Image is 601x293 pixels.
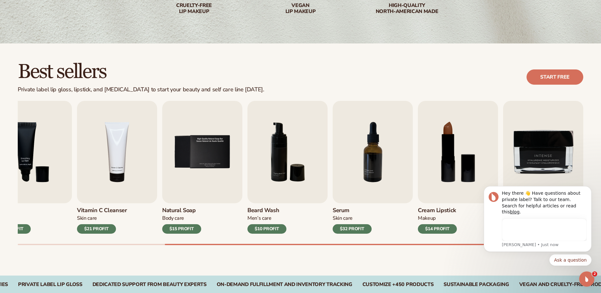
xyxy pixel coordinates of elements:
div: Private label lip gloss [18,282,82,288]
div: Makeup [418,215,457,222]
a: 9 / 9 [503,101,583,234]
div: Dedicated Support From Beauty Experts [93,282,207,288]
h3: Vitamin C Cleanser [77,207,127,214]
a: 6 / 9 [247,101,328,234]
div: Vegan lip makeup [260,3,341,15]
div: Body Care [162,215,201,222]
div: $15 PROFIT [162,224,201,234]
a: 7 / 9 [333,101,413,234]
iframe: Intercom live chat [579,271,594,287]
h3: Cream Lipstick [418,207,457,214]
h3: Natural Soap [162,207,201,214]
a: 5 / 9 [162,101,242,234]
div: Men’s Care [247,215,286,222]
a: Start free [527,69,583,85]
iframe: Intercom notifications message [474,183,601,276]
span: 2 [592,271,597,277]
div: $21 PROFIT [77,224,116,234]
div: $10 PROFIT [247,224,286,234]
div: CUSTOMIZE +450 PRODUCTS [362,282,434,288]
div: Skin Care [77,215,127,222]
h3: Serum [333,207,372,214]
div: $32 PROFIT [333,224,372,234]
div: SUSTAINABLE PACKAGING [444,282,509,288]
a: 4 / 9 [77,101,157,234]
h3: Beard Wash [247,207,286,214]
div: High-quality North-american made [367,3,448,15]
div: Private label lip gloss, lipstick, and [MEDICAL_DATA] to start your beauty and self care line [DA... [18,86,264,93]
a: 8 / 9 [418,101,498,234]
div: On-Demand Fulfillment and Inventory Tracking [217,282,352,288]
div: Cruelty-free lip makeup [154,3,235,15]
div: $14 PROFIT [418,224,457,234]
h2: Best sellers [18,61,264,82]
div: Skin Care [333,215,372,222]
